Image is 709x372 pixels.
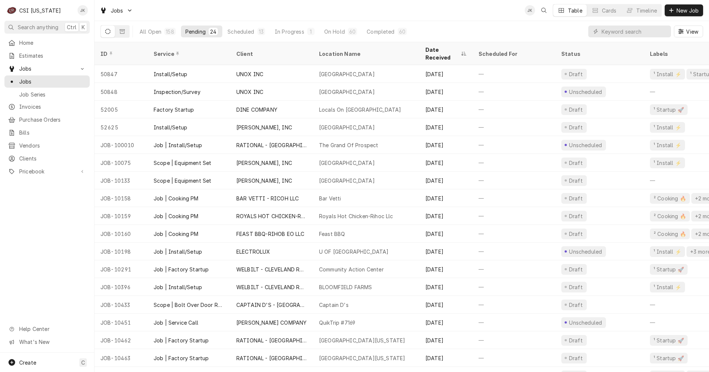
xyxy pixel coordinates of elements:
div: [GEOGRAPHIC_DATA] [319,88,375,96]
div: ² Cooking 🔥 [653,195,687,202]
div: — [473,207,555,225]
div: On Hold [324,28,345,35]
div: Captain D's [319,301,349,309]
div: [PERSON_NAME], INC [236,177,292,185]
div: QuikTrip #7169 [319,319,355,327]
a: Clients [4,152,90,165]
div: JOB-10396 [95,278,148,296]
div: — [473,136,555,154]
div: — [473,118,555,136]
div: ¹ Install ⚡️ [653,248,682,256]
div: — [473,154,555,172]
a: Invoices [4,101,90,113]
div: [DATE] [419,118,473,136]
div: Install/Setup [154,70,187,78]
div: [GEOGRAPHIC_DATA][US_STATE] [319,354,405,362]
div: JOB-10133 [95,172,148,189]
div: Unscheduled [568,141,603,149]
span: Vendors [19,142,86,149]
div: Jeff Kuehl's Avatar [78,5,88,16]
div: [DATE] [419,172,473,189]
div: Timeline [636,7,657,14]
div: — [473,83,555,101]
span: Jobs [19,65,75,72]
div: Job | Cooking PM [154,195,199,202]
div: ¹ Install ⚡️ [653,283,682,291]
div: — [473,331,555,349]
div: Completed [367,28,394,35]
div: — [473,189,555,207]
span: Clients [19,155,86,162]
span: Purchase Orders [19,116,86,124]
div: UNOX INC [236,70,263,78]
span: Bills [19,129,86,136]
div: ² Cooking 🔥 [653,212,687,220]
span: Jobs [111,7,123,14]
div: [GEOGRAPHIC_DATA] [319,159,375,167]
div: Job | Factory Startup [154,337,209,344]
a: Estimates [4,50,90,62]
div: [DATE] [419,314,473,331]
div: [DATE] [419,189,473,207]
div: — [473,349,555,367]
div: 50848 [95,83,148,101]
div: RATIONAL - [GEOGRAPHIC_DATA] [236,354,307,362]
div: Draft [568,124,584,131]
div: Draft [568,70,584,78]
div: [GEOGRAPHIC_DATA][US_STATE] [319,337,405,344]
div: Scope | Bolt Over Door Replacement [154,301,225,309]
span: Create [19,359,36,366]
div: 24 [210,28,216,35]
div: Pending [185,28,206,35]
div: Client [236,50,306,58]
div: ID [100,50,140,58]
div: CSI Kentucky's Avatar [7,5,17,16]
div: Job | Factory Startup [154,354,209,362]
span: Invoices [19,103,86,111]
span: View [685,28,700,35]
div: [DATE] [419,83,473,101]
div: 60 [349,28,356,35]
div: [DATE] [419,260,473,278]
div: Job | Install/Setup [154,283,202,291]
div: ¹ Startup 🚀 [653,106,685,114]
div: — [473,296,555,314]
div: Feast BBQ [319,230,345,238]
button: Search anythingCtrlK [4,21,90,34]
div: ¹ Install ⚡️ [653,70,682,78]
div: ¹ Startup 🚀 [653,337,685,344]
span: C [81,359,85,366]
div: — [473,278,555,296]
div: [DATE] [419,349,473,367]
div: Job | Service Call [154,319,198,327]
a: Go to Pricebook [4,165,90,177]
div: Location Name [319,50,412,58]
a: Bills [4,126,90,139]
div: [GEOGRAPHIC_DATA] [319,70,375,78]
div: Jeff Kuehl's Avatar [525,5,535,16]
div: Service [154,50,223,58]
div: [PERSON_NAME], INC [236,159,292,167]
span: Pricebook [19,168,75,175]
div: Status [561,50,637,58]
div: JOB-10159 [95,207,148,225]
span: Help Center [19,325,85,333]
div: Job | Install/Setup [154,248,202,256]
div: UNOX INC [236,88,263,96]
div: 60 [399,28,405,35]
a: Jobs [4,75,90,88]
div: ¹ Install ⚡️ [653,124,682,131]
div: JOB-10451 [95,314,148,331]
div: JOB-10158 [95,189,148,207]
div: — [473,260,555,278]
div: — [473,101,555,118]
div: RATIONAL - [GEOGRAPHIC_DATA] [236,141,307,149]
span: Home [19,39,86,47]
div: [GEOGRAPHIC_DATA] [319,177,375,185]
span: Search anything [18,23,58,31]
div: Unscheduled [568,88,603,96]
div: Draft [568,301,584,309]
div: In Progress [275,28,304,35]
div: — [473,243,555,260]
div: [DATE] [419,101,473,118]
